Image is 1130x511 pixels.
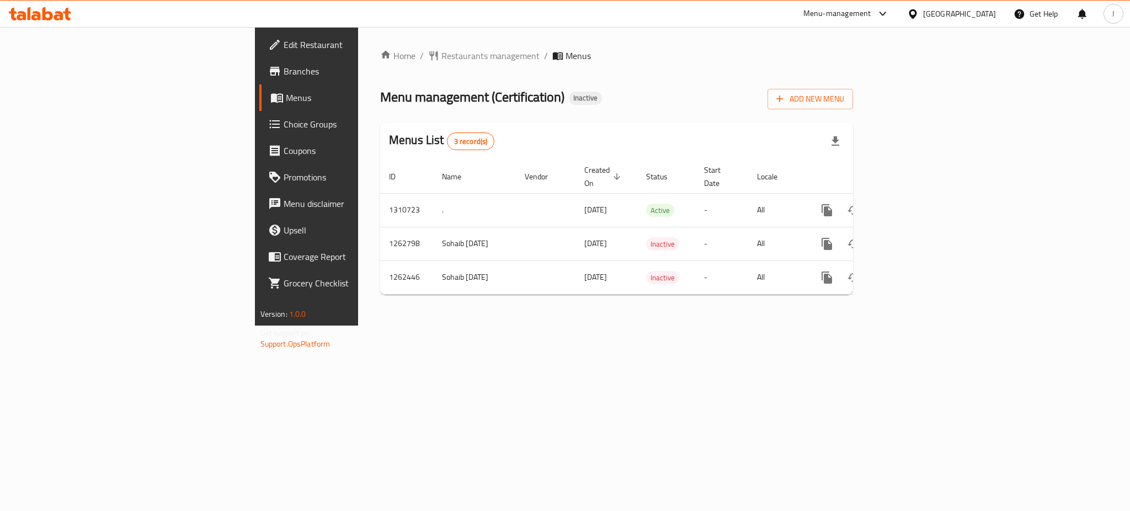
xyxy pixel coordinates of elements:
a: Branches [259,58,444,84]
span: Start Date [704,163,735,190]
span: Choice Groups [284,118,435,131]
div: Total records count [447,132,495,150]
span: Menu management ( Certification ) [380,84,564,109]
span: 1.0.0 [289,307,306,321]
span: Vendor [525,170,562,183]
span: Name [442,170,476,183]
table: enhanced table [380,160,929,295]
span: Branches [284,65,435,78]
button: more [814,197,840,223]
span: Upsell [284,223,435,237]
div: Inactive [569,92,602,105]
span: Menus [286,91,435,104]
button: Change Status [840,264,867,291]
td: Sohaib [DATE] [433,260,516,294]
span: Get support on: [260,326,311,340]
span: Coupons [284,144,435,157]
td: . [433,193,516,227]
td: - [695,260,748,294]
button: more [814,264,840,291]
a: Upsell [259,217,444,243]
span: Created On [584,163,624,190]
span: Promotions [284,171,435,184]
td: - [695,227,748,260]
a: Coverage Report [259,243,444,270]
span: Grocery Checklist [284,276,435,290]
span: I [1112,8,1114,20]
div: [GEOGRAPHIC_DATA] [923,8,996,20]
td: Sohaib [DATE] [433,227,516,260]
span: Active [646,204,674,217]
div: Menu-management [803,7,871,20]
span: Version: [260,307,287,321]
button: more [814,231,840,257]
span: Coverage Report [284,250,435,263]
span: Add New Menu [776,92,844,106]
a: Menu disclaimer [259,190,444,217]
span: ID [389,170,410,183]
span: [DATE] [584,236,607,251]
span: Menus [566,49,591,62]
span: Inactive [646,238,679,251]
span: Menu disclaimer [284,197,435,210]
a: Coupons [259,137,444,164]
div: Inactive [646,237,679,251]
span: 3 record(s) [447,136,494,147]
span: [DATE] [584,270,607,284]
a: Promotions [259,164,444,190]
span: Restaurants management [441,49,540,62]
td: All [748,193,805,227]
td: All [748,260,805,294]
button: Change Status [840,197,867,223]
td: - [695,193,748,227]
a: Grocery Checklist [259,270,444,296]
button: Change Status [840,231,867,257]
div: Export file [822,128,849,155]
a: Restaurants management [428,49,540,62]
span: Edit Restaurant [284,38,435,51]
a: Edit Restaurant [259,31,444,58]
span: Locale [757,170,792,183]
span: Status [646,170,682,183]
h2: Menus List [389,132,494,150]
td: All [748,227,805,260]
li: / [544,49,548,62]
span: [DATE] [584,203,607,217]
button: Add New Menu [767,89,853,109]
th: Actions [805,160,929,194]
a: Support.OpsPlatform [260,337,331,351]
span: Inactive [569,93,602,103]
a: Menus [259,84,444,111]
span: Inactive [646,272,679,284]
a: Choice Groups [259,111,444,137]
nav: breadcrumb [380,49,853,62]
